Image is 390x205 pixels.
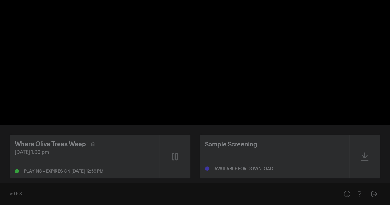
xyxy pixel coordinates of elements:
[15,140,86,149] div: Where Olive Trees Weep
[205,140,257,149] div: Sample Screening
[10,191,328,197] div: v0.5.8
[341,188,353,200] button: Help
[15,149,154,156] div: [DATE] 1:00 pm
[214,167,273,171] div: Available for download
[24,169,103,174] div: Playing - expires on [DATE] 12:59 pm
[353,188,365,200] button: Help
[368,188,380,200] button: Sign Out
